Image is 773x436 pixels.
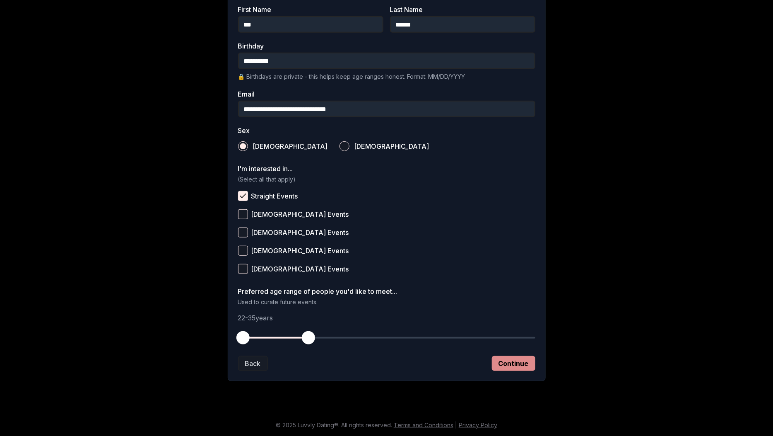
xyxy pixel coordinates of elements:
[390,6,535,13] label: Last Name
[251,266,349,272] span: [DEMOGRAPHIC_DATA] Events
[251,247,349,254] span: [DEMOGRAPHIC_DATA] Events
[238,288,535,295] label: Preferred age range of people you'd like to meet...
[238,175,535,184] p: (Select all that apply)
[238,127,535,134] label: Sex
[251,229,349,236] span: [DEMOGRAPHIC_DATA] Events
[238,356,268,371] button: Back
[492,356,535,371] button: Continue
[238,246,248,256] button: [DEMOGRAPHIC_DATA] Events
[238,313,535,323] p: 22 - 35 years
[238,228,248,237] button: [DEMOGRAPHIC_DATA] Events
[238,6,383,13] label: First Name
[251,193,298,199] span: Straight Events
[455,421,457,429] span: |
[238,141,248,151] button: [DEMOGRAPHIC_DATA]
[238,191,248,201] button: Straight Events
[354,143,429,150] span: [DEMOGRAPHIC_DATA]
[459,421,497,429] a: Privacy Policy
[238,165,535,172] label: I'm interested in...
[238,91,535,97] label: Email
[394,421,453,429] a: Terms and Conditions
[253,143,328,150] span: [DEMOGRAPHIC_DATA]
[238,264,248,274] button: [DEMOGRAPHIC_DATA] Events
[238,73,535,81] p: 🔒 Birthdays are private - this helps keep age ranges honest. Format: MM/DD/YYYY
[238,209,248,219] button: [DEMOGRAPHIC_DATA] Events
[238,298,535,306] p: Used to curate future events.
[251,211,349,218] span: [DEMOGRAPHIC_DATA] Events
[238,43,535,49] label: Birthday
[340,141,349,151] button: [DEMOGRAPHIC_DATA]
